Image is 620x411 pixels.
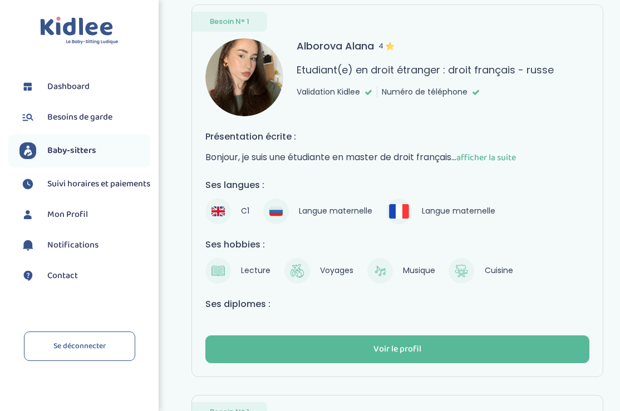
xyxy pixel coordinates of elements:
span: Voyages [316,263,358,279]
img: besoin.svg [19,109,36,126]
img: babysitters.svg [19,142,36,159]
span: Lecture [237,263,275,279]
img: profil.svg [19,206,36,223]
h4: Ses hobbies : [205,237,589,251]
img: Français [389,204,409,218]
a: Suivi horaires et paiements [19,176,150,192]
span: Mon Profil [47,208,88,221]
span: Suivi horaires et paiements [47,177,150,191]
span: 4 [378,38,395,53]
p: Bonjour, je suis une étudiante en master de droit français... [205,150,589,165]
img: avatar [205,38,283,116]
span: Numéro de téléphone [382,86,468,98]
span: Dashboard [47,80,90,93]
img: dashboard.svg [19,78,36,95]
span: Cuisine [480,263,518,279]
img: suivihoraire.svg [19,176,36,192]
img: logo.svg [40,17,119,45]
span: afficher la suite [456,151,516,165]
a: Besoin N° 1 avatar Alborova Alana4 Etudiant(e) en droit étranger : droit français - russe Validat... [191,4,603,377]
img: notification.svg [19,237,36,254]
span: C1 [237,204,254,219]
p: Etudiant(e) en droit étranger : droit français - russe [297,62,554,77]
span: Langue maternelle [294,204,377,219]
img: contact.svg [19,268,36,284]
h4: Présentation écrite : [205,130,589,143]
h4: Ses diplomes : [205,297,589,311]
span: Notifications [47,239,99,252]
a: Mon Profil [19,206,150,223]
span: Baby-sitters [47,144,96,157]
a: Baby-sitters [19,142,150,159]
span: Contact [47,269,78,283]
span: Besoins de garde [47,111,112,124]
h3: Alborova Alana [297,38,395,53]
span: Validation Kidlee [297,86,360,98]
span: Langue maternelle [417,204,500,219]
a: Dashboard [19,78,150,95]
button: Voir le profil [205,335,589,363]
a: Se déconnecter [24,331,135,361]
span: Besoin N° 1 [210,16,249,27]
div: Voir le profil [373,343,421,356]
a: Notifications [19,237,150,254]
h4: Ses langues : [205,178,589,192]
img: Anglais [211,205,225,218]
a: Contact [19,268,150,284]
span: Musique [398,263,440,279]
a: Besoins de garde [19,109,150,126]
img: Russe [269,205,283,218]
